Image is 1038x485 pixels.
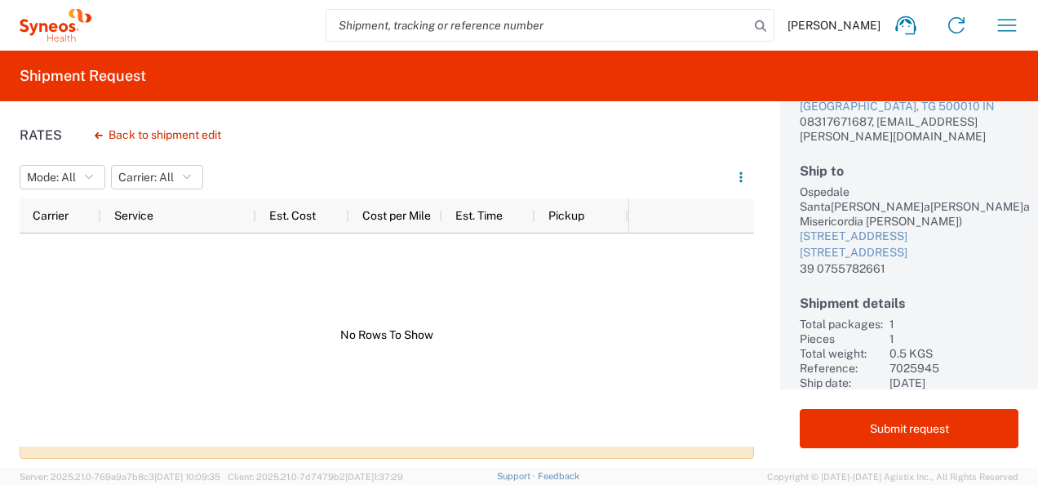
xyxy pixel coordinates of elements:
button: Submit request [800,409,1018,448]
span: 2[DATE]1:37:29 [339,472,403,482]
span: Service [114,209,153,222]
div: 7025945 [889,361,1018,376]
button: Mode: All [20,165,105,189]
button: Back to shipment edit [82,121,234,149]
span: Carrier: All [118,170,174,185]
div: 39 0755782661 [800,261,1018,276]
span: Est. Cost [269,209,316,222]
div: 1 [889,317,1018,331]
span: Client: 2025.21.0-7d7479b [228,472,403,482]
div: Ship date: [800,376,883,390]
input: Shipment, tracking or reference number [326,10,749,41]
span: Cost per Mile [362,209,431,222]
div: [GEOGRAPHIC_DATA], TG 500010 IN [800,99,1018,115]
h1: Rates [20,127,62,143]
span: [PERSON_NAME] [787,18,881,33]
span: Mode: All [27,170,76,185]
div: [STREET_ADDRESS] [800,245,1018,261]
span: Copyright © [DATE]-[DATE] Agistix Inc., All Rights Reserved [767,469,1018,484]
a: [STREET_ADDRESS][STREET_ADDRESS] [800,229,1018,260]
span: Server: 2025.21.0-769a9a7b8c3 [20,472,220,482]
div: 1 [889,331,1018,346]
div: Pieces [800,331,883,346]
div: 08317671687, [EMAIL_ADDRESS][PERSON_NAME][DOMAIN_NAME] [800,114,1018,144]
span: Pickup [548,209,584,222]
div: Total packages: [800,317,883,331]
h2: Ship to [800,163,1018,179]
div: Ospedale Santa[PERSON_NAME]a[PERSON_NAME]a Misericordia [PERSON_NAME]) [800,185,1018,229]
span: [DATE] 10:09:35 [154,472,220,482]
h2: Shipment Request [20,66,146,86]
span: Est. Time [455,209,503,222]
h2: Shipment details [800,296,1018,311]
div: 0.5 KGS [889,346,1018,361]
div: [STREET_ADDRESS] [800,229,1018,245]
div: Reference: [800,361,883,376]
div: [DATE] [889,376,1018,390]
div: Total weight: [800,346,883,361]
span: Carrier [33,209,69,222]
a: Feedback [538,471,579,481]
button: Carrier: All [111,165,203,189]
a: Support [497,471,538,481]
